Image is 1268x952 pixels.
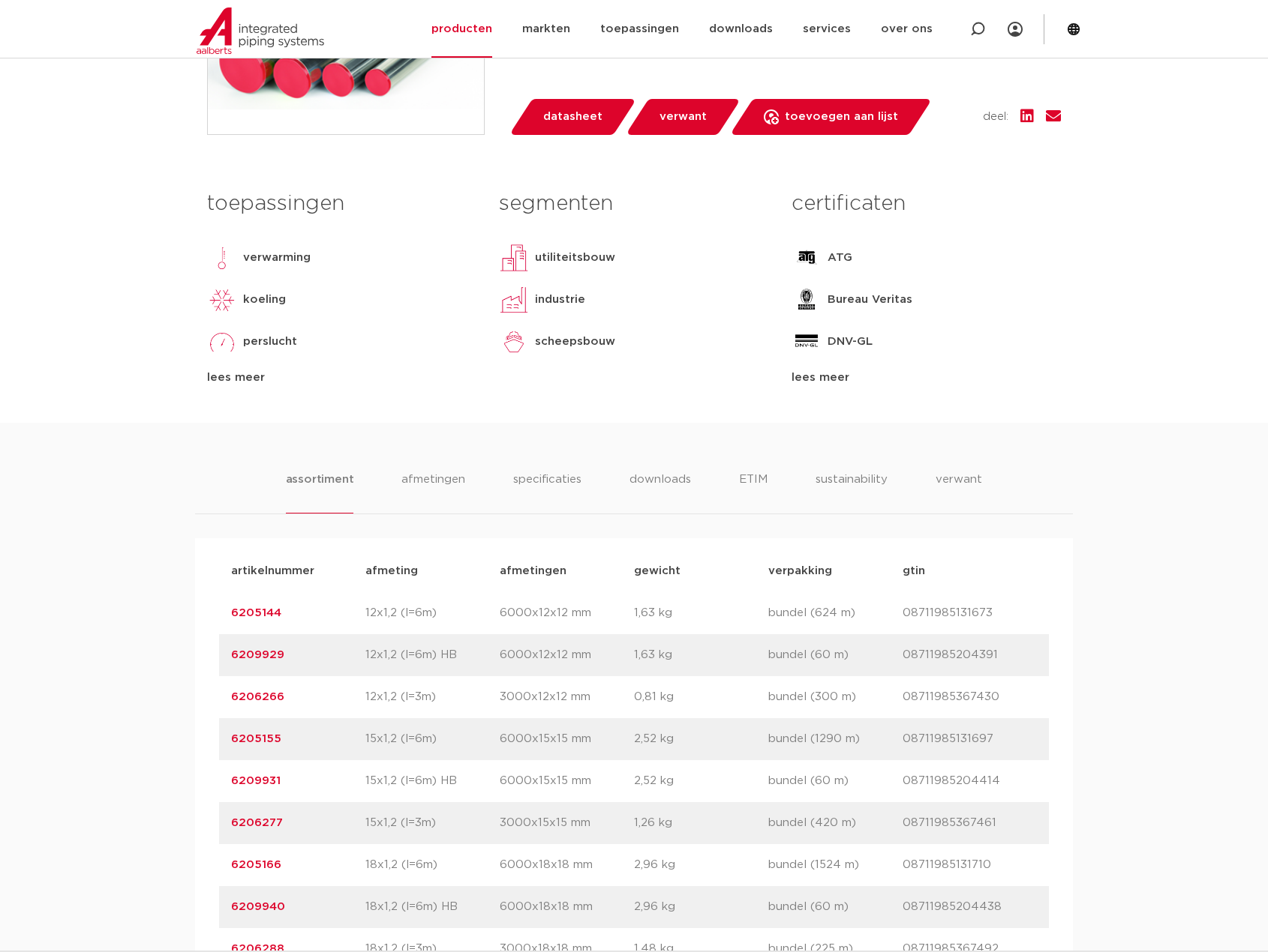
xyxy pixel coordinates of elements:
[535,333,615,351] p: scheepsbouw
[903,772,1037,790] p: 08711985204414
[365,772,500,790] p: 15x1,2 (l=6m) HB
[286,471,354,513] li: assortiment
[828,333,873,351] p: DNV-GL
[634,730,768,748] p: 2,52 kg
[768,772,903,790] p: bundel (60 m)
[365,814,500,832] p: 15x1,2 (l=3m)
[785,105,898,129] span: toevoegen aan lijst
[231,901,285,912] a: 6209940
[768,730,903,748] p: bundel (1290 m)
[513,471,581,513] li: specificaties
[500,772,634,790] p: 6000x15x15 mm
[401,471,465,513] li: afmetingen
[792,189,1061,219] h3: certificaten
[903,562,1037,580] p: gtin
[243,249,311,267] p: verwarming
[768,646,903,664] p: bundel (60 m)
[535,291,585,309] p: industrie
[500,646,634,664] p: 6000x12x12 mm
[231,562,365,580] p: artikelnummer
[207,189,476,219] h3: toepassingen
[207,285,237,315] img: koeling
[625,99,741,135] a: verwant
[231,691,284,702] a: 6206266
[543,105,602,129] span: datasheet
[500,898,634,916] p: 6000x18x18 mm
[243,291,286,309] p: koeling
[231,649,284,660] a: 6209929
[500,688,634,706] p: 3000x12x12 mm
[365,856,500,874] p: 18x1,2 (l=6m)
[231,859,281,870] a: 6205166
[365,646,500,664] p: 12x1,2 (l=6m) HB
[792,369,1061,387] div: lees meer
[768,814,903,832] p: bundel (420 m)
[365,730,500,748] p: 15x1,2 (l=6m)
[500,730,634,748] p: 6000x15x15 mm
[207,327,237,357] img: perslucht
[816,471,888,513] li: sustainability
[768,898,903,916] p: bundel (60 m)
[499,285,529,315] img: industrie
[828,291,912,309] p: Bureau Veritas
[499,189,768,219] h3: segmenten
[500,814,634,832] p: 3000x15x15 mm
[903,814,1037,832] p: 08711985367461
[903,898,1037,916] p: 08711985204438
[365,604,500,622] p: 12x1,2 (l=6m)
[739,471,768,513] li: ETIM
[231,733,281,744] a: 6205155
[500,856,634,874] p: 6000x18x18 mm
[768,856,903,874] p: bundel (1524 m)
[634,898,768,916] p: 2,96 kg
[768,562,903,580] p: verpakking
[634,646,768,664] p: 1,63 kg
[903,604,1037,622] p: 08711985131673
[936,471,982,513] li: verwant
[768,604,903,622] p: bundel (624 m)
[792,243,822,273] img: ATG
[207,369,476,387] div: lees meer
[1008,13,1023,46] div: my IPS
[365,562,500,580] p: afmeting
[634,562,768,580] p: gewicht
[634,856,768,874] p: 2,96 kg
[903,856,1037,874] p: 08711985131710
[231,817,283,828] a: 6206277
[792,285,822,315] img: Bureau Veritas
[500,604,634,622] p: 6000x12x12 mm
[499,327,529,357] img: scheepsbouw
[660,105,707,129] span: verwant
[231,607,281,618] a: 6205144
[365,688,500,706] p: 12x1,2 (l=3m)
[535,249,615,267] p: utiliteitsbouw
[634,772,768,790] p: 2,52 kg
[634,814,768,832] p: 1,26 kg
[499,243,529,273] img: utiliteitsbouw
[903,646,1037,664] p: 08711985204391
[828,249,852,267] p: ATG
[903,688,1037,706] p: 08711985367430
[207,243,237,273] img: verwarming
[243,333,297,351] p: perslucht
[365,898,500,916] p: 18x1,2 (l=6m) HB
[231,775,281,786] a: 6209931
[509,99,636,135] a: datasheet
[983,108,1008,126] span: deel:
[768,688,903,706] p: bundel (300 m)
[634,688,768,706] p: 0,81 kg
[629,471,691,513] li: downloads
[903,730,1037,748] p: 08711985131697
[500,562,634,580] p: afmetingen
[634,604,768,622] p: 1,63 kg
[792,327,822,357] img: DNV-GL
